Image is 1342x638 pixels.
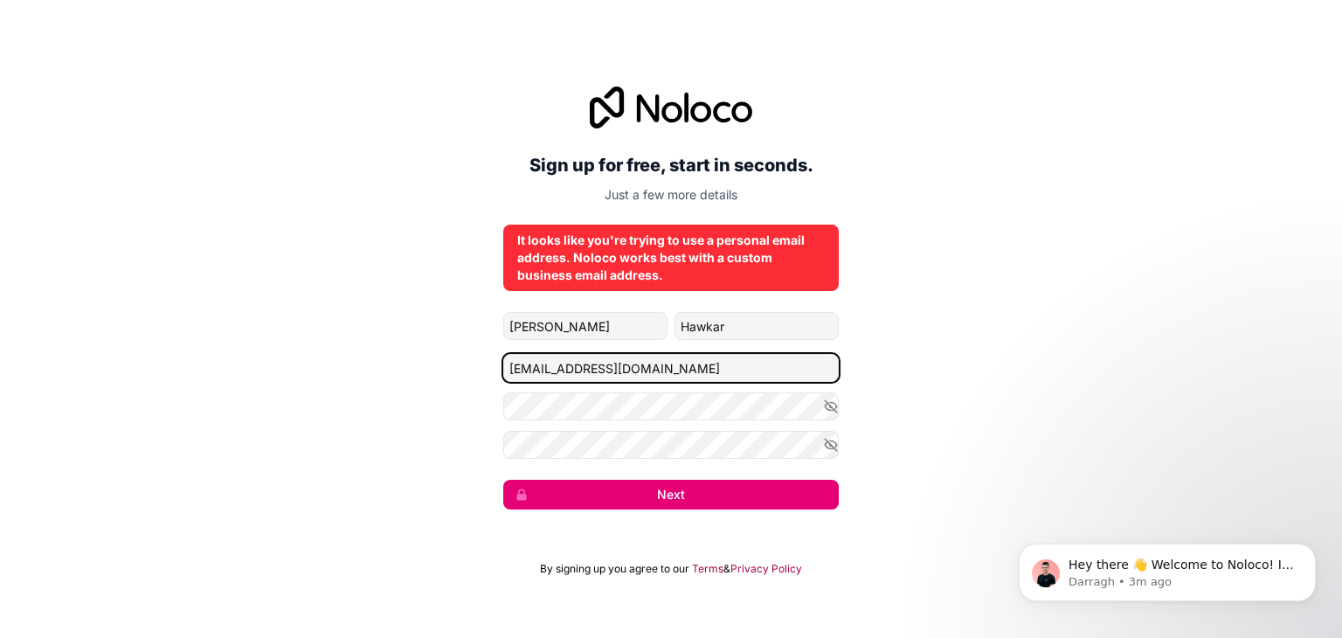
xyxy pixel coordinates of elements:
[993,507,1342,629] iframe: Intercom notifications message
[730,562,802,576] a: Privacy Policy
[503,312,668,340] input: given-name
[503,186,839,204] p: Just a few more details
[503,354,839,382] input: Email address
[503,431,839,459] input: Confirm password
[540,562,689,576] span: By signing up you agree to our
[503,149,839,181] h2: Sign up for free, start in seconds.
[517,232,825,284] div: It looks like you're trying to use a personal email address. Noloco works best with a custom busi...
[674,312,839,340] input: family-name
[503,480,839,510] button: Next
[723,562,730,576] span: &
[503,392,839,420] input: Password
[692,562,723,576] a: Terms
